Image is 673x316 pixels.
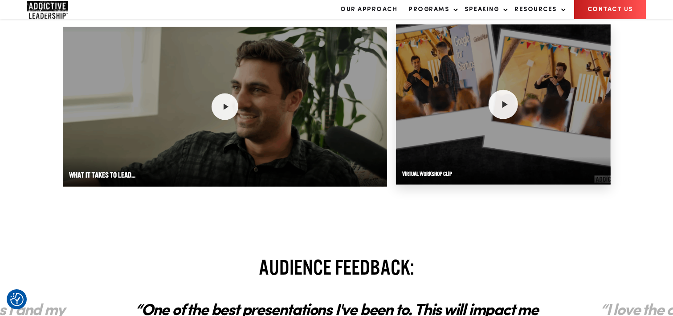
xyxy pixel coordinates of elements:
[10,293,24,306] img: Revisit consent button
[69,170,380,180] h3: What it takes to lead...
[27,1,80,19] a: Home
[336,0,402,19] a: Our Approach
[27,1,68,19] img: Company Logo
[154,254,519,280] h2: AUDIENCE FEEDBACK:
[403,170,604,178] h3: Virtual workshop clip
[404,0,458,19] a: Programs
[461,0,508,19] a: Speaking
[10,293,24,306] button: Consent Preferences
[510,0,566,19] a: Resources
